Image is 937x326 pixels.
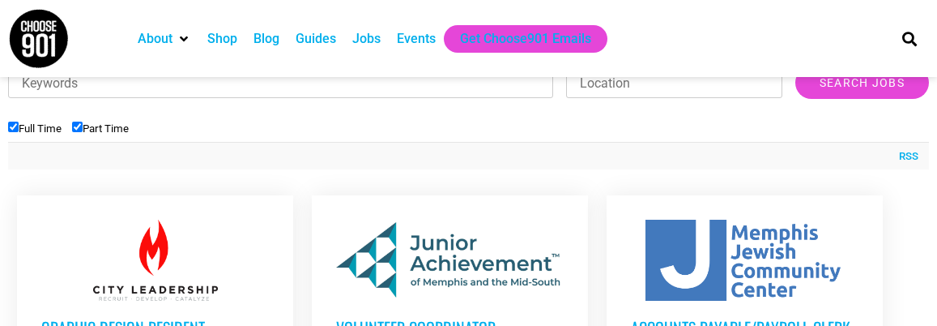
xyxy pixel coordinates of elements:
a: Shop [207,29,237,49]
a: Events [397,29,436,49]
div: Search [896,25,922,52]
input: Search Jobs [795,66,929,99]
label: Full Time [8,122,62,135]
label: Part Time [72,122,129,135]
input: Part Time [72,122,83,132]
a: Get Choose901 Emails [460,29,591,49]
a: About [138,29,172,49]
a: Guides [296,29,336,49]
input: Location [566,67,782,98]
a: Jobs [352,29,381,49]
input: Full Time [8,122,19,132]
a: RSS [891,148,918,165]
div: About [130,25,199,53]
a: Blog [253,29,279,49]
nav: Main nav [130,25,875,53]
input: Keywords [8,67,553,98]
